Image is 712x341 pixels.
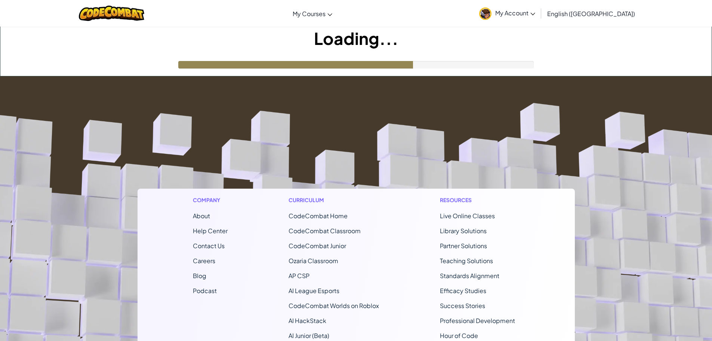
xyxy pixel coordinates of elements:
[440,227,487,235] a: Library Solutions
[289,302,379,310] a: CodeCombat Worlds on Roblox
[289,227,361,235] a: CodeCombat Classroom
[440,212,495,220] a: Live Online Classes
[479,7,491,20] img: avatar
[0,27,712,50] h1: Loading...
[440,287,486,295] a: Efficacy Studies
[193,242,225,250] span: Contact Us
[289,242,346,250] a: CodeCombat Junior
[193,287,217,295] a: Podcast
[193,257,215,265] a: Careers
[289,287,339,295] a: AI League Esports
[543,3,639,24] a: English ([GEOGRAPHIC_DATA])
[289,332,329,340] a: AI Junior (Beta)
[440,272,499,280] a: Standards Alignment
[440,196,520,204] h1: Resources
[440,332,478,340] a: Hour of Code
[193,212,210,220] a: About
[440,242,487,250] a: Partner Solutions
[289,196,379,204] h1: Curriculum
[289,272,309,280] a: AP CSP
[495,9,535,17] span: My Account
[289,212,348,220] span: CodeCombat Home
[289,257,338,265] a: Ozaria Classroom
[293,10,326,18] span: My Courses
[440,257,493,265] a: Teaching Solutions
[79,6,144,21] img: CodeCombat logo
[193,272,206,280] a: Blog
[440,317,515,325] a: Professional Development
[289,3,336,24] a: My Courses
[547,10,635,18] span: English ([GEOGRAPHIC_DATA])
[193,227,228,235] a: Help Center
[475,1,539,25] a: My Account
[193,196,228,204] h1: Company
[440,302,485,310] a: Success Stories
[289,317,326,325] a: AI HackStack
